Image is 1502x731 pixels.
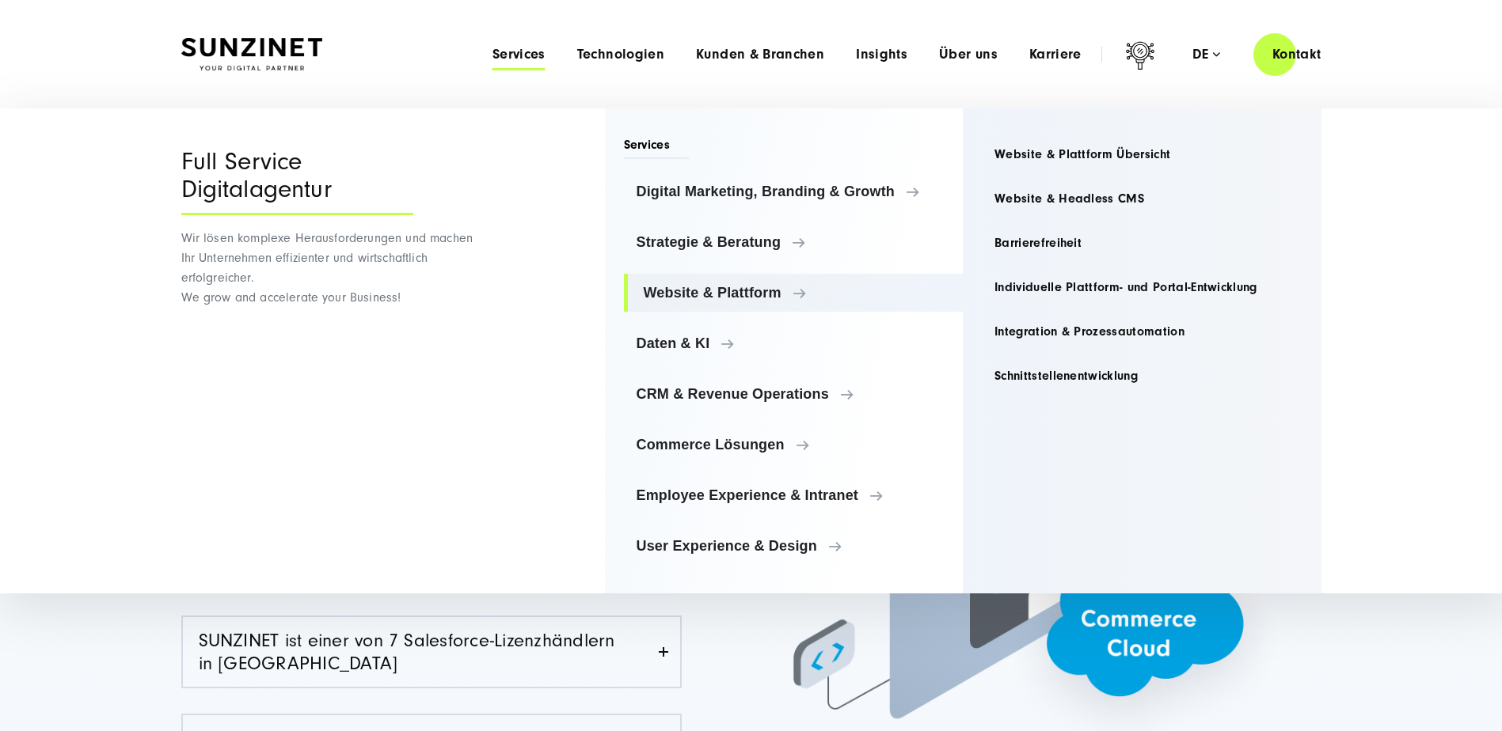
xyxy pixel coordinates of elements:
a: CRM & Revenue Operations [624,375,964,413]
a: Schnittstellenentwicklung [982,357,1302,395]
span: Commerce Lösungen [637,437,951,453]
a: Digital Marketing, Branding & Growth [624,172,964,210]
a: Employee Experience & Intranet [624,476,964,514]
span: Website & Plattform [644,285,951,301]
a: Commerce Lösungen [624,426,964,464]
a: Integration & Prozessautomation [982,312,1302,350]
a: SUNZINET ist einer von 7 Salesforce-Lizenzhändlern in [GEOGRAPHIC_DATA] [183,617,680,687]
a: Daten & KI [624,324,964,362]
a: Website & Headless CMS [982,180,1302,218]
a: Über uns [939,47,998,62]
span: Digital Marketing, Branding & Growth [637,184,951,199]
a: User Experience & Design [624,527,964,565]
span: Strategie & Beratung [637,234,951,250]
a: Technologien [577,47,664,62]
span: Services [624,136,690,159]
a: Website & Plattform Übersicht [982,135,1302,173]
span: Daten & KI [637,335,951,351]
img: SUNZINET Full Service Digital Agentur [181,38,322,71]
a: Karriere [1029,47,1082,62]
span: Wir lösen komplexe Herausforderungen und machen Ihr Unternehmen effizienter und wirtschaftlich er... [181,231,473,305]
div: Full Service Digitalagentur [181,148,413,215]
a: Barrierefreiheit [982,224,1302,262]
div: de [1192,47,1220,62]
a: Insights [856,47,907,62]
a: Kontakt [1253,32,1340,77]
span: Employee Experience & Intranet [637,487,951,503]
a: Website & Plattform [624,274,964,312]
span: User Experience & Design [637,538,951,554]
span: CRM & Revenue Operations [637,386,951,402]
a: Services [492,47,546,62]
a: Strategie & Beratung [624,223,964,261]
a: Kunden & Branchen [696,47,824,62]
a: Individuelle Plattform- und Portal-Entwicklung [982,268,1302,306]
